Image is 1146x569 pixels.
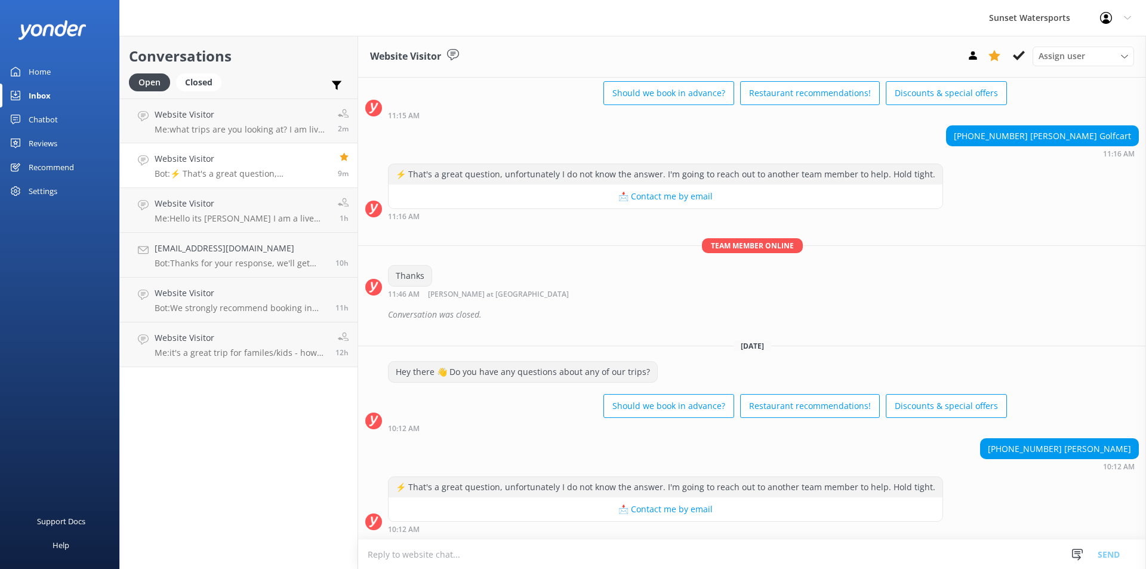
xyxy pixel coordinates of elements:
[155,331,326,345] h4: Website Visitor
[155,197,329,210] h4: Website Visitor
[29,84,51,107] div: Inbox
[155,347,326,358] p: Me: it's a great trip for familes/kids - how old are the kids?
[388,212,943,220] div: Aug 24 2025 10:16am (UTC -05:00) America/Cancun
[740,394,880,418] button: Restaurant recommendations!
[120,233,358,278] a: [EMAIL_ADDRESS][DOMAIN_NAME]Bot:Thanks for your response, we'll get back to you as soon as we can...
[37,509,85,533] div: Support Docs
[980,462,1139,470] div: Aug 25 2025 09:12am (UTC -05:00) America/Cancun
[947,126,1138,146] div: [PHONE_NUMBER] [PERSON_NAME] Golfcart
[155,303,326,313] p: Bot: We strongly recommend booking in advance as our tours are known to sell out, especially this...
[734,341,771,351] span: [DATE]
[155,168,329,179] p: Bot: ⚡ That's a great question, unfortunately I do not know the answer. I'm going to reach out to...
[388,424,1007,432] div: Aug 25 2025 09:12am (UTC -05:00) America/Cancun
[1103,150,1135,158] strong: 11:16 AM
[389,477,942,497] div: ⚡ That's a great question, unfortunately I do not know the answer. I'm going to reach out to anot...
[335,258,349,268] span: Aug 24 2025 11:21pm (UTC -05:00) America/Cancun
[338,168,349,179] span: Aug 25 2025 09:12am (UTC -05:00) America/Cancun
[176,73,221,91] div: Closed
[388,291,420,299] strong: 11:46 AM
[389,184,942,208] button: 📩 Contact me by email
[29,131,57,155] div: Reviews
[155,258,326,269] p: Bot: Thanks for your response, we'll get back to you as soon as we can during opening hours.
[29,60,51,84] div: Home
[389,362,657,382] div: Hey there 👋 Do you have any questions about any of our trips?
[53,533,69,557] div: Help
[389,164,942,184] div: ⚡ That's a great question, unfortunately I do not know the answer. I'm going to reach out to anot...
[155,124,329,135] p: Me: what trips are you looking at? I am live in [GEOGRAPHIC_DATA] and happy to help.
[120,143,358,188] a: Website VisitorBot:⚡ That's a great question, unfortunately I do not know the answer. I'm going t...
[388,525,943,533] div: Aug 25 2025 09:12am (UTC -05:00) America/Cancun
[388,425,420,432] strong: 10:12 AM
[1103,463,1135,470] strong: 10:12 AM
[388,111,1007,119] div: Aug 24 2025 10:15am (UTC -05:00) America/Cancun
[129,75,176,88] a: Open
[389,266,432,286] div: Thanks
[155,108,329,121] h4: Website Visitor
[155,152,329,165] h4: Website Visitor
[155,242,326,255] h4: [EMAIL_ADDRESS][DOMAIN_NAME]
[388,112,420,119] strong: 11:15 AM
[389,497,942,521] button: 📩 Contact me by email
[1033,47,1134,66] div: Assign User
[388,305,1139,325] div: Conversation was closed.
[365,305,1139,325] div: 2025-08-24T21:04:14.653
[603,394,734,418] button: Should we book in advance?
[335,347,349,358] span: Aug 24 2025 08:30pm (UTC -05:00) America/Cancun
[603,81,734,105] button: Should we book in advance?
[338,124,349,134] span: Aug 25 2025 09:20am (UTC -05:00) America/Cancun
[946,149,1139,158] div: Aug 24 2025 10:16am (UTC -05:00) America/Cancun
[340,213,349,223] span: Aug 25 2025 08:09am (UTC -05:00) America/Cancun
[29,155,74,179] div: Recommend
[120,278,358,322] a: Website VisitorBot:We strongly recommend booking in advance as our tours are known to sell out, e...
[388,526,420,533] strong: 10:12 AM
[428,291,569,299] span: [PERSON_NAME] at [GEOGRAPHIC_DATA]
[129,73,170,91] div: Open
[120,322,358,367] a: Website VisitorMe:it's a great trip for familes/kids - how old are the kids?12h
[29,179,57,203] div: Settings
[129,45,349,67] h2: Conversations
[388,290,608,299] div: Aug 24 2025 10:46am (UTC -05:00) America/Cancun
[702,238,803,253] span: Team member online
[335,303,349,313] span: Aug 24 2025 09:49pm (UTC -05:00) America/Cancun
[176,75,227,88] a: Closed
[388,213,420,220] strong: 11:16 AM
[155,287,326,300] h4: Website Visitor
[886,394,1007,418] button: Discounts & special offers
[18,20,87,40] img: yonder-white-logo.png
[29,107,58,131] div: Chatbot
[981,439,1138,459] div: [PHONE_NUMBER] [PERSON_NAME]
[740,81,880,105] button: Restaurant recommendations!
[120,99,358,143] a: Website VisitorMe:what trips are you looking at? I am live in [GEOGRAPHIC_DATA] and happy to help.2m
[155,213,329,224] p: Me: Hello its [PERSON_NAME] I am a live agent. Which trip are you considering and when will you b...
[120,188,358,233] a: Website VisitorMe:Hello its [PERSON_NAME] I am a live agent. Which trip are you considering and w...
[1039,50,1085,63] span: Assign user
[886,81,1007,105] button: Discounts & special offers
[370,49,441,64] h3: Website Visitor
